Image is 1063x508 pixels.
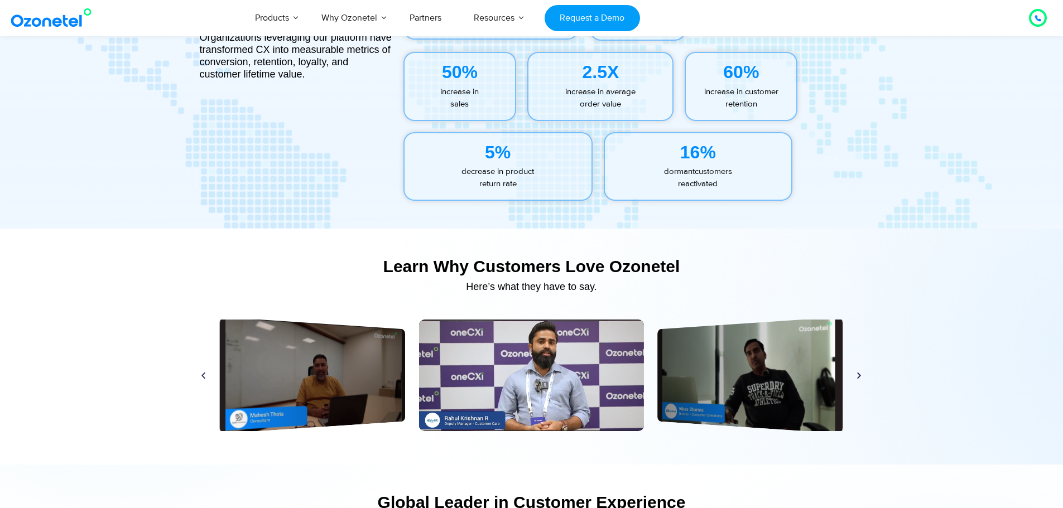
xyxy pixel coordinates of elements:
[545,5,640,31] a: Request a Demo
[200,371,208,379] div: Previous slide
[405,139,591,166] div: 5%
[405,59,516,85] div: 50%
[419,320,644,431] div: 5 / 6
[194,257,869,276] div: Learn Why Customers Love Ozonetel​
[605,139,792,166] div: 16%
[194,282,869,292] div: Here’s what they have to say.
[405,86,516,111] p: increase in sales
[686,59,796,85] div: 60%
[664,166,695,177] span: dormant
[605,166,792,191] p: customers reactivated
[855,371,864,379] div: Next slide
[220,317,405,434] div: 4 / 6
[528,59,672,85] div: 2.5X
[419,320,644,431] a: rivem
[220,317,405,434] a: Total-Environment.png
[405,166,591,191] p: decrease in product return rate
[657,317,843,434] a: Mobiwik.png
[194,320,869,431] div: Slides
[657,317,843,434] div: 6 / 6
[200,31,392,80] div: Organizations leveraging our platform have transformed CX into measurable metrics of conversion, ...
[686,86,796,111] p: increase in customer retention
[528,86,672,111] p: increase in average order value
